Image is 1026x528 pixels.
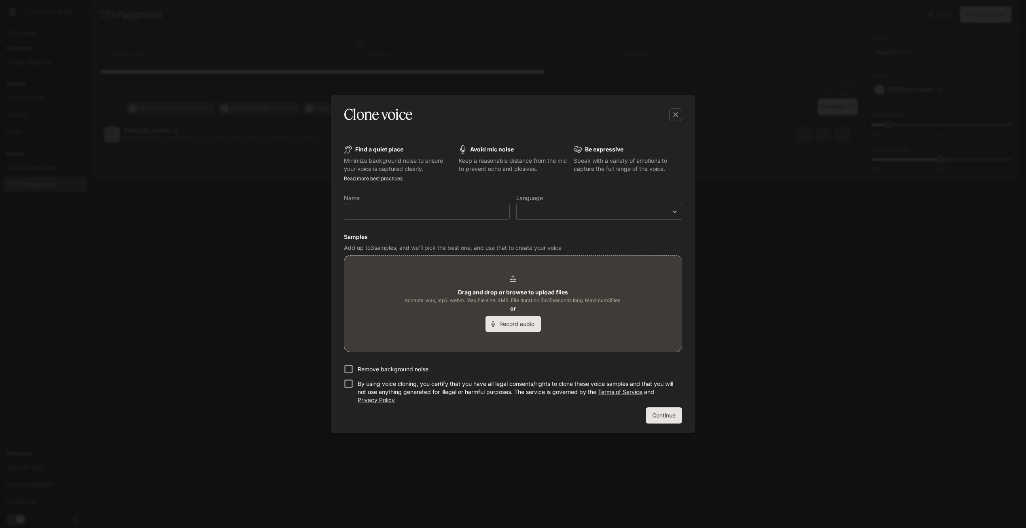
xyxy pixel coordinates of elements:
b: Find a quiet place [355,146,403,153]
p: By using voice cloning, you certify that you have all legal consents/rights to clone these voice ... [358,380,676,404]
p: Add up to 3 samples, and we'll pick the best one, and use that to create your voice [344,244,682,252]
div: ​ [517,208,682,216]
p: Keep a reasonable distance from the mic to prevent echo and plosives. [459,157,567,173]
h6: Samples [344,233,682,241]
b: Drag and drop or browse to upload files [458,289,568,296]
b: Avoid mic noise [470,146,514,153]
a: Privacy Policy [358,396,395,403]
h5: Clone voice [344,104,412,125]
p: Language [516,195,543,201]
span: Accepts: wav, mp3, webm. Max file size: 4MB. File duration 5 to 15 seconds long. Maximum 3 files. [405,296,621,304]
p: Remove background noise [358,365,428,373]
a: Read more best practices [344,175,403,181]
b: Be expressive [585,146,623,153]
button: Record audio [485,316,541,332]
a: Terms of Service [598,388,642,395]
p: Name [344,195,360,201]
b: or [510,305,516,312]
button: Continue [646,407,682,424]
p: Speak with a variety of emotions to capture the full range of the voice. [574,157,682,173]
p: Minimize background noise to ensure your voice is captured clearly. [344,157,452,173]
